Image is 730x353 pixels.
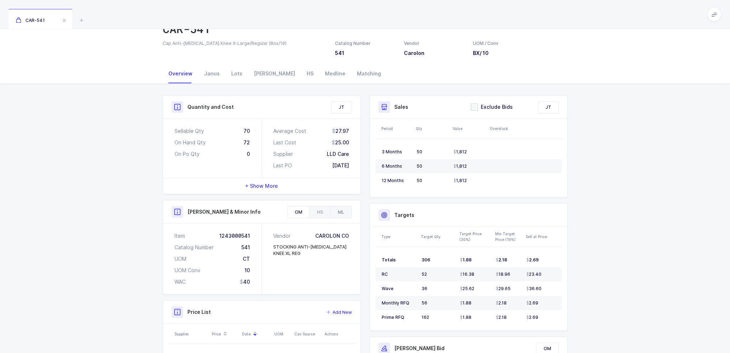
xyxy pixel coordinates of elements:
[526,271,541,277] span: 23.40
[310,206,330,218] div: HS
[163,64,198,83] div: Overview
[394,212,414,219] h3: Targets
[496,300,507,306] span: 2.18
[490,126,522,131] div: Overstock
[175,150,200,158] div: On Po Qty
[526,286,541,292] span: 36.60
[294,331,320,337] div: Can Source
[526,300,538,306] span: 2.69
[496,315,507,320] span: 2.18
[331,102,352,113] div: JT
[382,149,411,155] div: 3 Months
[16,18,45,23] span: CAR-541
[422,271,427,277] span: 52
[422,315,429,320] span: 162
[473,50,499,57] h3: BX
[404,50,464,57] h3: Carolon
[187,103,234,111] h3: Quantity and Cost
[526,234,559,240] div: Sell at Price
[319,64,351,83] div: Medline
[382,286,394,291] span: Wave
[382,300,409,306] span: Monthly RFQ
[240,278,250,285] div: 40
[247,150,250,158] div: 0
[460,271,474,277] span: 16.38
[382,178,411,184] div: 12 Months
[273,150,293,158] div: Supplier
[422,300,427,306] span: 56
[526,257,539,263] span: 2.69
[460,286,474,292] span: 25.62
[417,178,422,183] span: 50
[454,149,467,155] span: 1,812
[422,257,430,263] span: 306
[382,257,396,263] span: Totals
[417,163,422,169] span: 50
[326,309,352,316] button: Add New
[273,232,293,240] div: Vendor
[175,139,206,146] div: On Hand Qty
[245,182,278,190] span: + Show More
[273,162,292,169] div: Last PO
[460,315,471,320] span: 1.88
[288,206,310,218] div: OM
[382,271,388,277] span: RC
[332,127,349,135] div: 27.97
[212,328,238,340] div: Price
[459,231,491,242] div: Target Price (30%)
[382,315,404,320] span: Prime RFQ
[245,267,250,274] div: 10
[273,244,349,257] div: STOCKING ANTI-[MEDICAL_DATA] KNEE XL REG
[301,64,319,83] div: HS
[417,149,422,154] span: 50
[274,331,290,337] div: UOM
[453,126,485,131] div: Value
[460,257,471,263] span: 1.88
[273,127,306,135] div: Average Cost
[496,271,510,277] span: 18.96
[327,150,349,158] div: LLD Care
[394,103,408,111] h3: Sales
[175,331,208,337] div: Supplier
[351,64,387,83] div: Matching
[243,127,250,135] div: 70
[163,178,361,194] div: + Show More
[404,40,464,47] div: Vendor
[460,300,471,306] span: 1.88
[381,234,417,240] div: Type
[242,328,270,340] div: Date
[198,64,225,83] div: Janus
[421,234,455,240] div: Target Qty
[394,345,445,352] h3: [PERSON_NAME] Bid
[454,163,467,169] span: 1,812
[496,257,507,263] span: 2.18
[473,40,499,47] div: UOM / Conv
[381,126,412,131] div: Period
[422,286,427,291] span: 36
[480,50,489,56] span: / 10
[243,139,250,146] div: 72
[315,232,349,240] div: CAROLON CO
[382,163,411,169] div: 6 Months
[325,331,353,337] div: Actions
[526,315,538,320] span: 2.69
[332,162,349,169] div: [DATE]
[496,286,511,292] span: 29.65
[175,278,186,285] div: WAC
[333,309,352,316] span: Add New
[332,139,349,146] div: 25.00
[175,255,186,263] div: UOM
[478,103,513,110] span: Exclude Bids
[330,206,352,218] div: ML
[175,267,200,274] div: UOM Conv
[175,127,204,135] div: Sellable Qty
[163,40,326,47] div: Cap Anti-[MEDICAL_DATA] Knee X-Large/Regular (Box/10)
[187,208,261,215] h3: [PERSON_NAME] & Minor Info
[225,64,248,83] div: Lots
[187,308,211,316] h3: Price List
[243,255,250,263] div: CT
[495,231,521,242] div: Min Target Price (19%)
[538,102,558,113] div: JT
[273,139,296,146] div: Last Cost
[248,64,301,83] div: [PERSON_NAME]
